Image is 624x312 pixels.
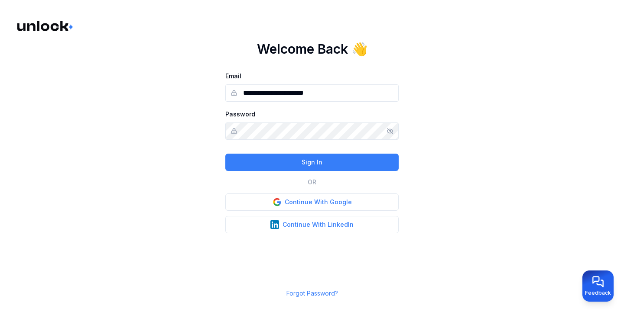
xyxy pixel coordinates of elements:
button: Continue With LinkedIn [225,216,399,233]
label: Email [225,72,241,80]
span: Feedback [585,289,611,296]
button: Provide feedback [582,270,614,302]
p: OR [308,178,316,187]
label: Password [225,110,255,118]
a: Forgot Password? [286,289,338,297]
h1: Welcome Back 👋 [257,41,367,57]
button: Show/hide password [387,128,393,135]
button: Continue With Google [225,193,399,211]
img: Logo [17,21,75,31]
button: Sign In [225,154,399,171]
